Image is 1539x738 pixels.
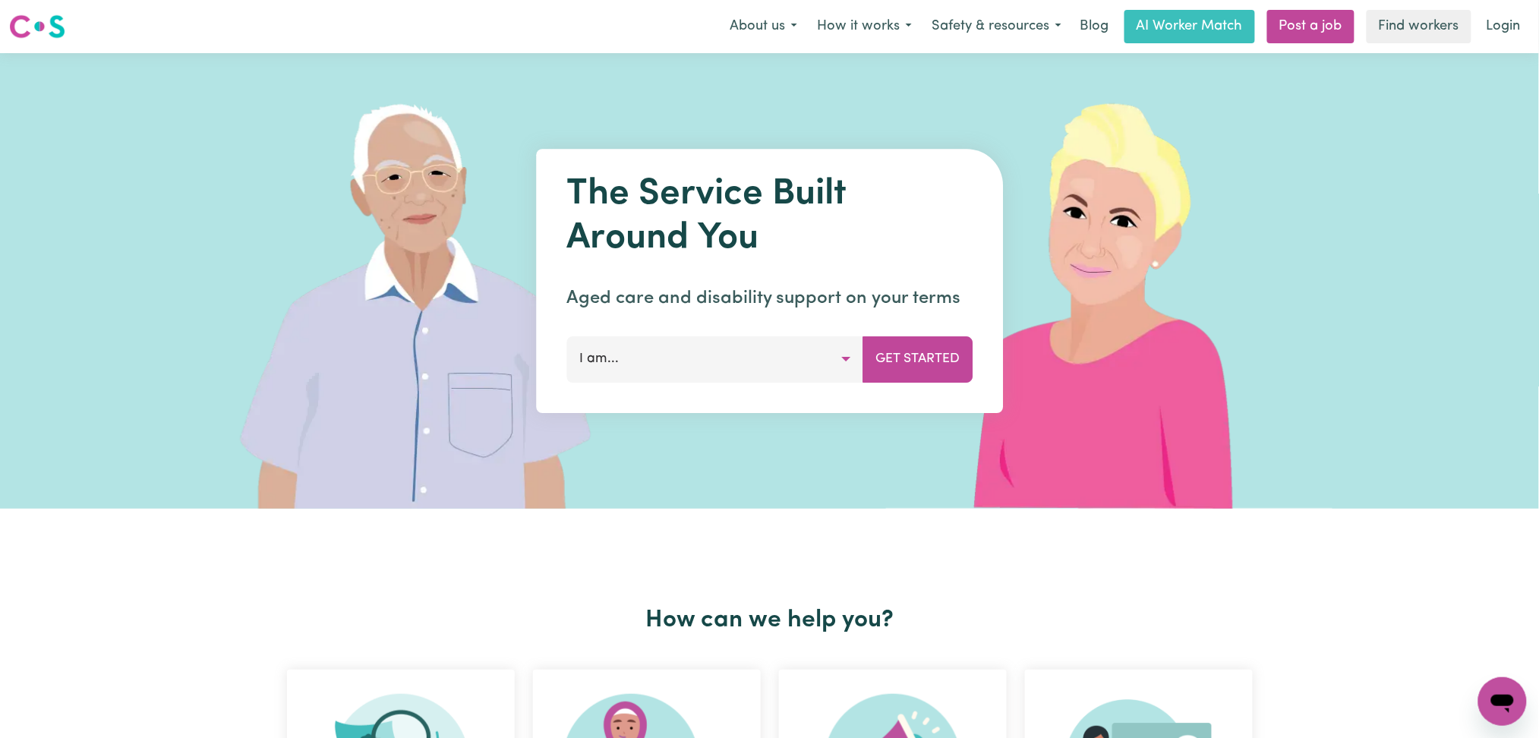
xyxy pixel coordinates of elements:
[720,11,807,43] button: About us
[566,173,973,260] h1: The Service Built Around You
[1367,10,1471,43] a: Find workers
[1124,10,1255,43] a: AI Worker Match
[566,285,973,312] p: Aged care and disability support on your terms
[863,336,973,382] button: Get Started
[278,606,1262,635] h2: How can we help you?
[566,336,863,382] button: I am...
[807,11,922,43] button: How it works
[9,13,65,40] img: Careseekers logo
[1478,677,1527,726] iframe: Button to launch messaging window
[922,11,1071,43] button: Safety & resources
[1478,10,1530,43] a: Login
[1267,10,1355,43] a: Post a job
[1071,10,1118,43] a: Blog
[9,9,65,44] a: Careseekers logo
